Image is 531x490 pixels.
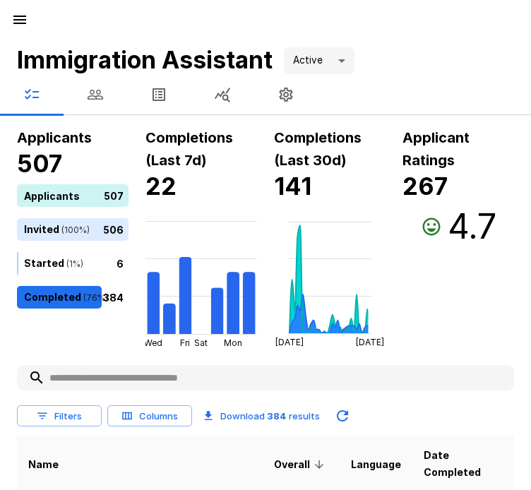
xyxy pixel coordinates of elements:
[107,405,192,427] button: Columns
[198,402,326,430] button: Download 384 results
[17,129,92,146] b: Applicants
[103,222,124,237] p: 506
[274,172,311,201] b: 141
[402,129,470,169] b: Applicant Ratings
[351,456,401,473] span: Language
[402,172,448,201] b: 267
[328,402,357,430] button: Updated Today - 2:55 PM
[284,47,354,74] div: Active
[145,172,177,201] b: 22
[448,207,496,246] h3: 4.7
[17,149,62,178] b: 507
[103,289,124,304] p: 384
[195,337,208,348] tspan: Sat
[224,337,242,348] tspan: Mon
[17,45,273,74] b: Immigration Assistant
[424,447,503,481] span: Date Completed
[117,256,124,270] p: 6
[28,456,59,473] span: Name
[267,410,287,422] b: 384
[274,456,328,473] span: Overall
[17,405,102,427] button: Filters
[274,129,362,169] b: Completions (Last 30d)
[275,337,304,347] tspan: [DATE]
[145,129,233,169] b: Completions (Last 7d)
[144,337,162,348] tspan: Wed
[356,337,384,347] tspan: [DATE]
[180,337,190,348] tspan: Fri
[104,188,124,203] p: 507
